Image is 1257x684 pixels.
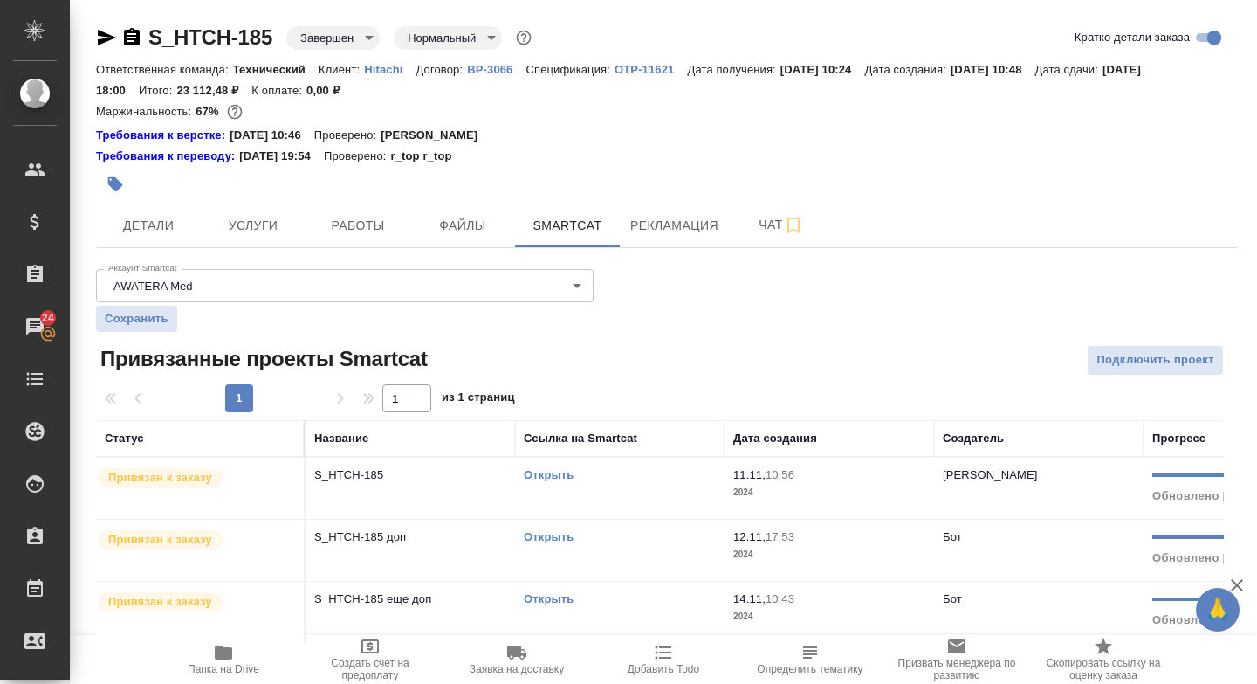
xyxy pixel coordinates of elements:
div: Нажми, чтобы открыть папку с инструкцией [96,127,230,144]
button: Определить тематику [737,635,883,684]
div: Завершен [394,26,502,50]
div: Дата создания [733,430,817,447]
p: OTP-11621 [615,63,687,76]
a: Открыть [524,468,574,481]
p: Клиент: [319,63,364,76]
button: Нормальный [402,31,481,45]
span: 24 [31,309,65,327]
span: Привязанные проекты Smartcat [96,345,428,373]
p: Привязан к заказу [108,531,212,549]
button: Скопировать ссылку на оценку заказа [1030,635,1177,684]
button: Скопировать ссылку [121,27,142,48]
p: [DATE] 10:46 [230,127,314,144]
span: Добавить Todo [628,663,699,675]
button: Призвать менеджера по развитию [883,635,1030,684]
button: 🙏 [1196,588,1240,632]
span: 🙏 [1203,591,1233,628]
span: Папка на Drive [188,663,259,675]
p: 11.11, [733,468,766,481]
p: Проверено: [314,127,381,144]
p: S_HTCH-185 [314,466,506,484]
p: 10:43 [766,592,794,605]
p: S_HTCH-185 доп [314,529,506,546]
p: r_top r_top [390,148,464,165]
span: Заявка на доставку [470,663,564,675]
a: S_HTCH-185 [148,25,272,49]
button: 7573.50 RUB; [223,100,246,123]
span: Услуги [211,215,295,237]
p: Привязан к заказу [108,469,212,487]
p: [DATE] 10:48 [951,63,1035,76]
span: Подключить проект [1096,350,1214,370]
div: Нажми, чтобы открыть папку с инструкцией [96,148,239,165]
p: 10:56 [766,468,794,481]
span: из 1 страниц [442,387,515,412]
a: 24 [4,305,65,349]
p: Итого: [139,84,176,97]
span: Работы [316,215,400,237]
div: Статус [105,430,144,447]
p: Бот [943,592,962,605]
p: 14.11, [733,592,766,605]
a: Требования к верстке: [96,127,230,144]
span: Определить тематику [757,663,862,675]
p: 0,00 ₽ [306,84,353,97]
p: Бот [943,530,962,543]
button: Заявка на доставку [443,635,590,684]
a: Требования к переводу: [96,148,239,165]
span: Кратко детали заказа [1075,29,1190,46]
p: Дата создания: [864,63,950,76]
p: 67% [196,105,223,118]
span: Сохранить [105,310,168,328]
p: ВР-3066 [467,63,525,76]
span: Рекламация [630,215,718,237]
span: Создать счет на предоплату [307,657,433,681]
button: Скопировать ссылку для ЯМессенджера [96,27,117,48]
p: [PERSON_NAME] [381,127,491,144]
button: Доп статусы указывают на важность/срочность заказа [512,26,535,49]
p: Привязан к заказу [108,593,212,611]
div: Название [314,430,368,447]
span: Файлы [421,215,505,237]
p: Договор: [416,63,468,76]
p: [DATE] 19:54 [239,148,324,165]
button: AWATERA Med [108,279,198,294]
span: Скопировать ссылку на оценку заказа [1041,657,1166,681]
p: S_HTCH-185 еще доп [314,591,506,608]
div: AWATERA Med [96,269,594,302]
div: Завершен [286,26,380,50]
p: К оплате: [251,84,306,97]
button: Подключить проект [1087,345,1224,376]
span: Детали [106,215,190,237]
div: Ссылка на Smartcat [524,430,637,447]
p: Спецификация: [526,63,615,76]
p: Дата получения: [687,63,780,76]
svg: Подписаться [783,215,804,236]
a: ВР-3066 [467,61,525,76]
a: Открыть [524,530,574,543]
button: Добавить Todo [590,635,737,684]
span: Чат [739,214,823,236]
a: Hitachi [364,61,416,76]
span: Smartcat [525,215,609,237]
p: 12.11, [733,530,766,543]
p: Hitachi [364,63,416,76]
button: Добавить тэг [96,165,134,204]
p: Технический [233,63,319,76]
div: Создатель [943,430,1004,447]
p: Дата сдачи: [1035,63,1102,76]
p: 23 112,48 ₽ [176,84,251,97]
button: Создать счет на предоплату [297,635,443,684]
p: 2024 [733,608,925,625]
p: Ответственная команда: [96,63,233,76]
div: Прогресс [1152,430,1205,447]
p: Проверено: [324,148,391,165]
button: Сохранить [96,306,177,332]
a: OTP-11621 [615,61,687,76]
span: Призвать менеджера по развитию [894,657,1020,681]
p: 17:53 [766,530,794,543]
button: Папка на Drive [150,635,297,684]
p: [PERSON_NAME] [943,468,1038,481]
p: 2024 [733,484,925,501]
p: Маржинальность: [96,105,196,118]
